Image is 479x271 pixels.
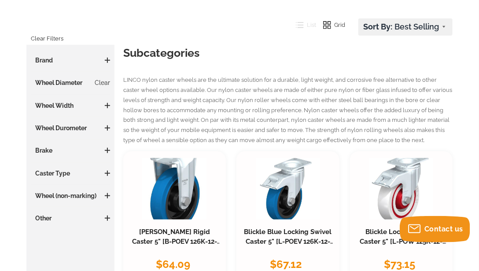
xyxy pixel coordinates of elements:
h3: Brake [31,146,110,155]
a: [PERSON_NAME] Rigid Caster 5" [B-POEV 126K-12-SG-FK] [132,228,221,255]
button: List [289,18,317,32]
h3: Wheel Diameter [31,78,110,87]
h3: Other [31,214,110,223]
span: $64.09 [156,258,190,271]
p: LINCO nylon caster wheels are the ultimate solution for a durable, light weight, and corrosive fr... [123,75,453,145]
a: Clear [95,78,110,87]
h3: Wheel (non-marking) [31,191,110,200]
span: $67.12 [270,258,302,271]
span: Contact us [424,225,463,233]
button: Contact us [400,216,470,242]
h3: Brand [31,56,110,65]
h3: Wheel Width [31,101,110,110]
button: Grid [317,18,346,32]
h3: Wheel Durometer [31,124,110,132]
h3: Subcategories [123,45,453,61]
a: Blickle Blue Locking Swivel Caster 5" [L-POEV 126K-12-FI-SB-FK] [244,228,334,255]
a: Clear Filters [31,32,63,46]
a: Blickle Locking Swivel Caster 5" [L-POW 125K-12-FI-FK] [360,228,446,255]
span: $73.15 [384,258,415,271]
h3: Caster Type [31,169,110,178]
